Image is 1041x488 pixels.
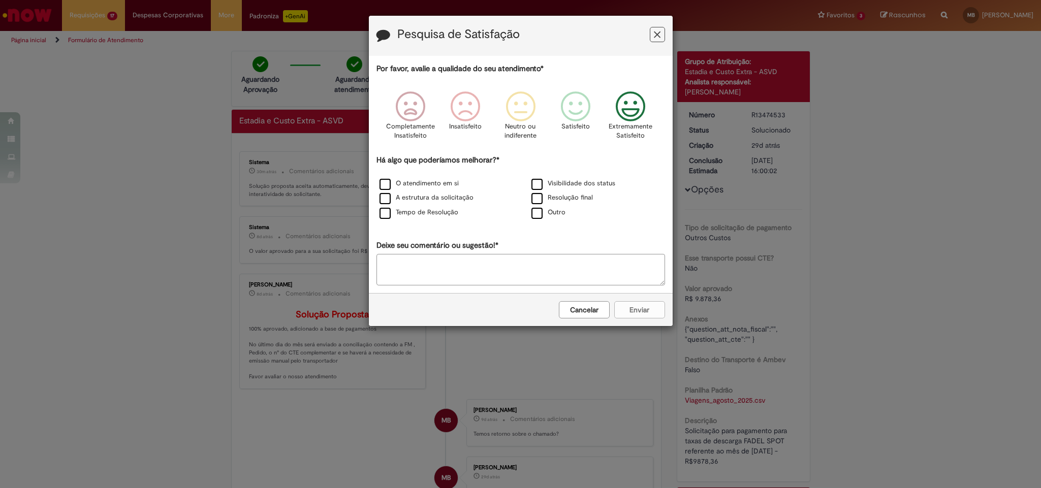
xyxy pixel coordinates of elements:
[397,28,520,41] label: Pesquisa de Satisfação
[376,155,665,220] div: Há algo que poderíamos melhorar?*
[559,301,610,318] button: Cancelar
[531,193,593,203] label: Resolução final
[376,63,544,74] label: Por favor, avalie a qualidade do seu atendimento*
[380,208,458,217] label: Tempo de Resolução
[385,84,436,153] div: Completamente Insatisfeito
[376,240,498,251] label: Deixe seu comentário ou sugestão!*
[439,84,491,153] div: Insatisfeito
[605,84,656,153] div: Extremamente Satisfeito
[531,179,615,188] label: Visibilidade dos status
[609,122,652,141] p: Extremamente Satisfeito
[380,193,474,203] label: A estrutura da solicitação
[550,84,602,153] div: Satisfeito
[502,122,539,141] p: Neutro ou indiferente
[386,122,435,141] p: Completamente Insatisfeito
[561,122,590,132] p: Satisfeito
[494,84,546,153] div: Neutro ou indiferente
[531,208,565,217] label: Outro
[449,122,482,132] p: Insatisfeito
[380,179,459,188] label: O atendimento em si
